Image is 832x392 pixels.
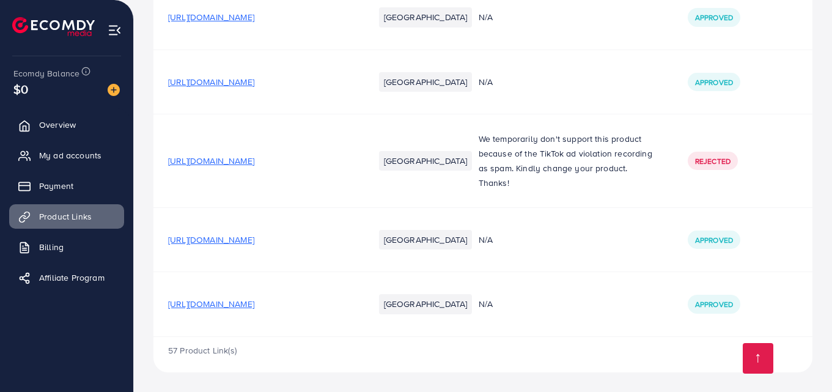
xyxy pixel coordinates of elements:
[479,298,493,310] span: N/A
[39,272,105,284] span: Affiliate Program
[695,77,733,87] span: Approved
[379,72,473,92] li: [GEOGRAPHIC_DATA]
[9,174,124,198] a: Payment
[39,180,73,192] span: Payment
[39,241,64,253] span: Billing
[479,234,493,246] span: N/A
[479,11,493,23] span: N/A
[780,337,823,383] iframe: Chat
[9,204,124,229] a: Product Links
[168,76,254,88] span: [URL][DOMAIN_NAME]
[39,210,92,223] span: Product Links
[168,155,254,167] span: [URL][DOMAIN_NAME]
[12,17,95,36] img: logo
[379,294,473,314] li: [GEOGRAPHIC_DATA]
[695,299,733,309] span: Approved
[479,76,493,88] span: N/A
[379,151,473,171] li: [GEOGRAPHIC_DATA]
[9,113,124,137] a: Overview
[9,235,124,259] a: Billing
[9,265,124,290] a: Affiliate Program
[695,235,733,245] span: Approved
[168,344,237,357] span: 57 Product Link(s)
[695,156,731,166] span: Rejected
[379,230,473,250] li: [GEOGRAPHIC_DATA]
[39,149,101,161] span: My ad accounts
[168,11,254,23] span: [URL][DOMAIN_NAME]
[108,84,120,96] img: image
[39,119,76,131] span: Overview
[9,143,124,168] a: My ad accounts
[13,67,79,80] span: Ecomdy Balance
[108,23,122,37] img: menu
[479,131,658,190] p: We temporarily don't support this product because of the TikTok ad violation recording as spam. K...
[379,7,473,27] li: [GEOGRAPHIC_DATA]
[13,80,28,98] span: $0
[695,12,733,23] span: Approved
[168,234,254,246] span: [URL][DOMAIN_NAME]
[168,298,254,310] span: [URL][DOMAIN_NAME]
